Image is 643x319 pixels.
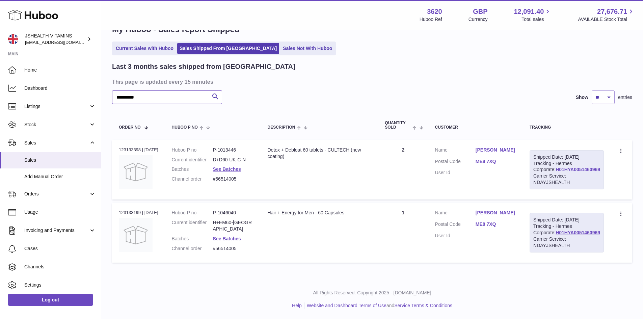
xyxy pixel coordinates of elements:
[24,67,96,73] span: Home
[533,173,600,186] div: Carrier Service: NDAYJSHEALTH
[530,150,604,189] div: Tracking - Hermes Corporate:
[8,34,18,44] img: internalAdmin-3620@internal.huboo.com
[307,303,386,308] a: Website and Dashboard Terms of Use
[24,140,89,146] span: Sales
[394,303,452,308] a: Service Terms & Conditions
[172,245,213,252] dt: Channel order
[521,16,552,23] span: Total sales
[213,219,254,232] dd: H+EM60-[GEOGRAPHIC_DATA]
[172,210,213,216] dt: Huboo P no
[24,264,96,270] span: Channels
[533,236,600,249] div: Carrier Service: NDAYJSHEALTH
[119,125,141,130] span: Order No
[112,78,631,85] h3: This page is updated every 15 minutes
[24,209,96,215] span: Usage
[24,103,89,110] span: Listings
[292,303,302,308] a: Help
[530,125,604,130] div: Tracking
[8,294,93,306] a: Log out
[119,210,158,216] div: 123133199 | [DATE]
[576,94,588,101] label: Show
[25,33,86,46] div: JSHEALTH VITAMINS
[213,157,254,163] dd: D+D60-UK-C-N
[435,210,476,218] dt: Name
[24,282,96,288] span: Settings
[533,154,600,160] div: Shipped Date: [DATE]
[476,210,516,216] a: [PERSON_NAME]
[578,16,635,23] span: AVAILABLE Stock Total
[107,290,638,296] p: All Rights Reserved. Copyright 2025 - [DOMAIN_NAME]
[213,210,254,216] dd: P-1046040
[24,191,89,197] span: Orders
[435,169,476,176] dt: User Id
[172,147,213,153] dt: Huboo P no
[435,125,516,130] div: Customer
[213,176,254,182] dd: #56514005
[280,43,334,54] a: Sales Not With Huboo
[378,203,428,262] td: 1
[24,245,96,252] span: Cases
[172,157,213,163] dt: Current identifier
[556,167,600,172] a: H01HYA0051460969
[172,236,213,242] dt: Batches
[533,217,600,223] div: Shipped Date: [DATE]
[514,7,552,23] a: 12,091.40 Total sales
[24,122,89,128] span: Stock
[267,147,371,160] div: Detox + Debloat 60 tablets - CULTECH (new coating)
[385,121,411,130] span: Quantity Sold
[267,210,371,216] div: Hair + Energy for Men - 60 Capsules
[578,7,635,23] a: 27,676.71 AVAILABLE Stock Total
[435,147,476,155] dt: Name
[213,245,254,252] dd: #56514005
[177,43,279,54] a: Sales Shipped From [GEOGRAPHIC_DATA]
[473,7,487,16] strong: GBP
[420,16,442,23] div: Huboo Ref
[24,227,89,234] span: Invoicing and Payments
[213,236,241,241] a: See Batches
[119,218,153,252] img: no-photo.jpg
[476,158,516,165] a: ME8 7XQ
[172,176,213,182] dt: Channel order
[172,125,198,130] span: Huboo P no
[24,157,96,163] span: Sales
[597,7,627,16] span: 27,676.71
[267,125,295,130] span: Description
[24,85,96,91] span: Dashboard
[556,230,600,235] a: H01HYA0051460969
[213,166,241,172] a: See Batches
[172,166,213,172] dt: Batches
[378,140,428,200] td: 2
[435,233,476,239] dt: User Id
[213,147,254,153] dd: P-1013446
[112,62,295,71] h2: Last 3 months sales shipped from [GEOGRAPHIC_DATA]
[119,147,158,153] div: 123133398 | [DATE]
[435,221,476,229] dt: Postal Code
[618,94,632,101] span: entries
[514,7,544,16] span: 12,091.40
[25,39,99,45] span: [EMAIL_ADDRESS][DOMAIN_NAME]
[476,147,516,153] a: [PERSON_NAME]
[530,213,604,252] div: Tracking - Hermes Corporate:
[468,16,488,23] div: Currency
[476,221,516,228] a: ME8 7XQ
[113,43,176,54] a: Current Sales with Huboo
[119,155,153,189] img: no-photo.jpg
[304,302,452,309] li: and
[435,158,476,166] dt: Postal Code
[24,174,96,180] span: Add Manual Order
[172,219,213,232] dt: Current identifier
[427,7,442,16] strong: 3620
